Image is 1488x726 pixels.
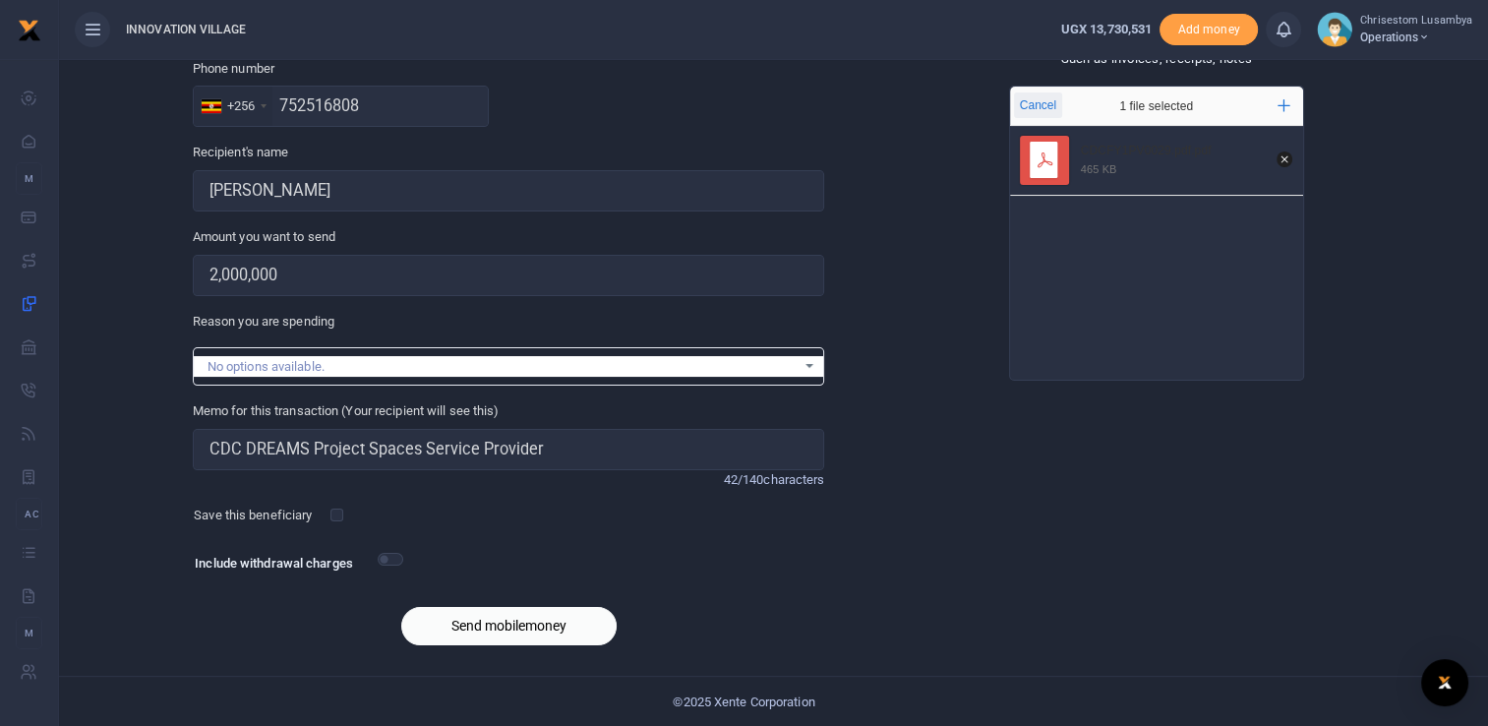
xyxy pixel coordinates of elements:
[118,21,254,38] span: INNOVATION VILLAGE
[16,162,42,195] li: M
[1160,14,1258,46] li: Toup your wallet
[1317,12,1472,47] a: profile-user Chrisestom Lusambya Operations
[1274,149,1295,170] button: Remove file
[194,506,312,525] label: Save this beneficiary
[1360,13,1472,30] small: Chrisestom Lusambya
[1081,144,1266,159] div: CDCFY1PV0029.pdf.pdf
[208,357,797,377] div: No options available.
[193,86,489,127] input: Enter phone number
[193,59,274,79] label: Phone number
[1270,91,1298,120] button: Add more files
[1073,87,1240,126] div: 1 file selected
[18,22,41,36] a: logo-small logo-large logo-large
[193,143,289,162] label: Recipient's name
[18,19,41,42] img: logo-small
[1053,20,1160,39] li: Wallet ballance
[763,472,824,487] span: characters
[193,227,335,247] label: Amount you want to send
[193,429,825,470] input: Enter extra information
[1081,162,1117,176] div: 465 KB
[1421,659,1468,706] div: Open Intercom Messenger
[1009,86,1304,381] div: File Uploader
[193,170,825,212] input: Loading name...
[227,96,255,116] div: +256
[195,556,394,572] h6: Include withdrawal charges
[1160,14,1258,46] span: Add money
[193,255,825,296] input: UGX
[1061,20,1152,39] a: UGX 13,730,531
[1360,29,1472,46] span: Operations
[1317,12,1352,47] img: profile-user
[724,472,764,487] span: 42/140
[1061,22,1152,36] span: UGX 13,730,531
[401,607,617,645] button: Send mobilemoney
[1160,21,1258,35] a: Add money
[193,312,334,332] label: Reason you are spending
[1014,92,1062,118] button: Cancel
[16,617,42,649] li: M
[16,498,42,530] li: Ac
[193,401,500,421] label: Memo for this transaction (Your recipient will see this)
[194,87,272,126] div: Uganda: +256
